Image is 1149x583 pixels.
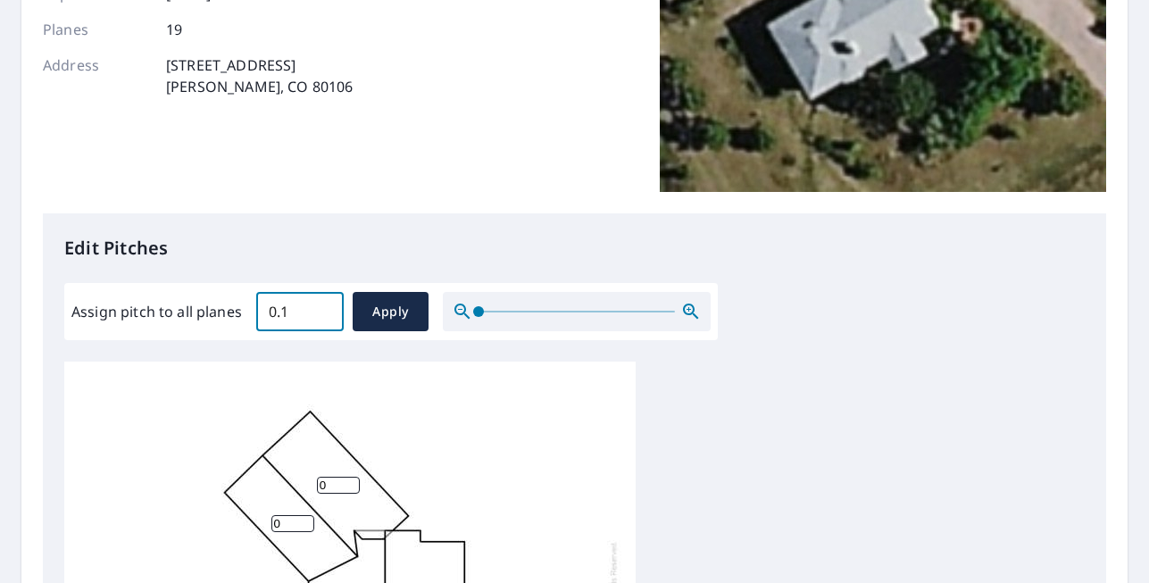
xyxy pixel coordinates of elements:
[64,235,1085,262] p: Edit Pitches
[43,54,150,97] p: Address
[43,19,150,40] p: Planes
[71,301,242,322] label: Assign pitch to all planes
[256,287,344,337] input: 00.0
[166,19,182,40] p: 19
[367,301,414,323] span: Apply
[353,292,429,331] button: Apply
[166,54,353,97] p: [STREET_ADDRESS] [PERSON_NAME], CO 80106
